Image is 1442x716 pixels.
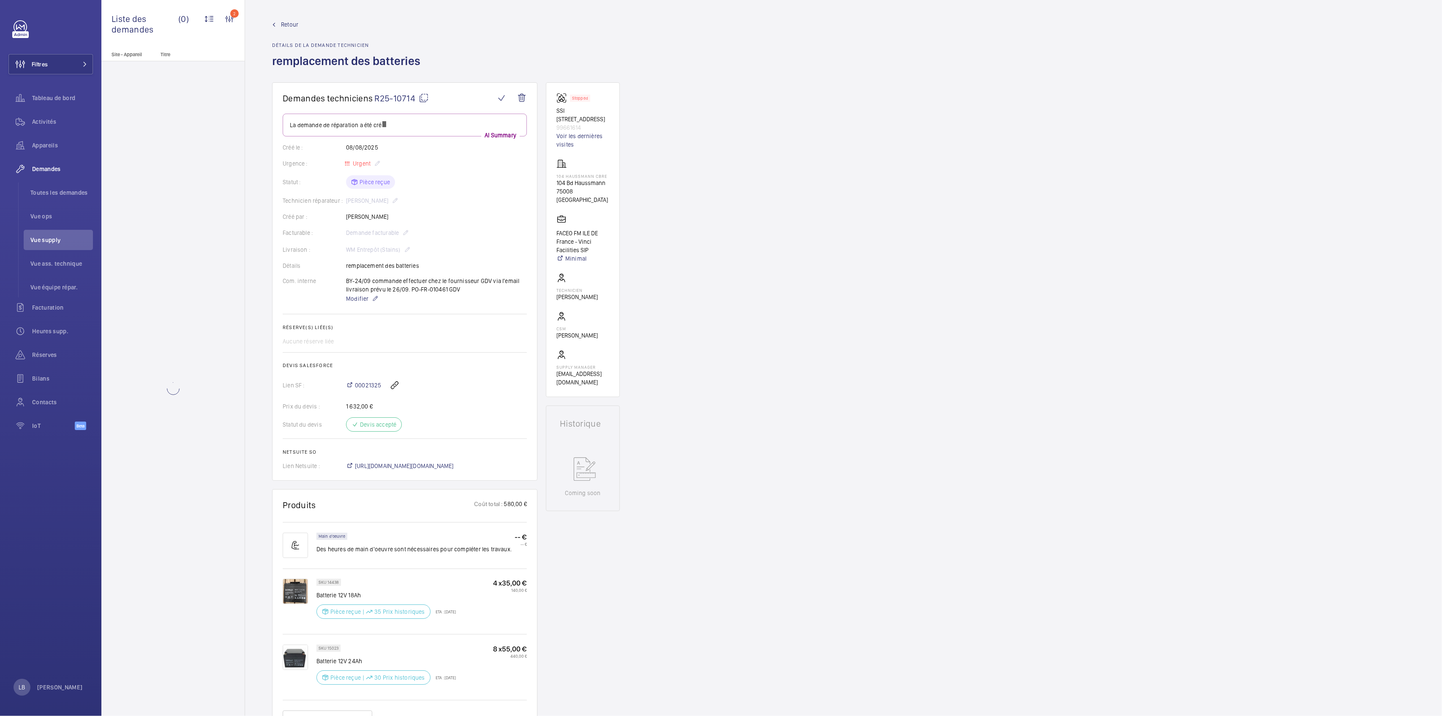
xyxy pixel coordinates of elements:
div: | [363,607,364,616]
p: AI Summary [481,131,520,139]
a: 00021325 [346,381,381,389]
p: [PERSON_NAME] [556,293,598,301]
span: Réserves [32,351,93,359]
span: Filtres [32,60,48,68]
span: [URL][DOMAIN_NAME][DOMAIN_NAME] [355,462,454,470]
p: ETA : [DATE] [431,675,456,680]
p: 104 Haussmann CBRE [556,174,609,179]
h2: Devis Salesforce [283,362,527,368]
p: Stopped [572,97,588,100]
p: Batterie 12V 18Ah [316,591,456,599]
span: Beta [75,422,86,430]
span: Vue ops [30,212,93,221]
p: SKU 14438 [319,581,339,584]
span: Liste des demandes [112,14,178,35]
h2: Réserve(s) liée(s) [283,324,527,330]
p: 75008 [GEOGRAPHIC_DATA] [556,187,609,204]
span: Modifier [346,294,368,303]
p: 99661614 [556,123,609,132]
p: 35 Prix historiques [374,607,425,616]
img: _MH27QvaHsTcM0x27pILLUfiAWzKgqPyUBn18tseE2Wnno4I.jpeg [283,579,308,604]
span: Bilans [32,374,93,383]
p: 104 Bd Haussmann [556,179,609,187]
p: Des heures de main d'oeuvre sont nécessaires pour compléter les travaux. [316,545,512,553]
p: 440,00 € [493,653,527,659]
span: Appareils [32,141,93,150]
span: R25-10714 [374,93,429,103]
p: 8 x 55,00 € [493,645,527,653]
p: -- € [515,533,527,542]
p: Supply manager [556,365,609,370]
p: CSM [556,326,598,331]
span: Retour [281,20,298,29]
span: IoT [32,422,75,430]
p: [PERSON_NAME] [556,331,598,340]
span: Activités [32,117,93,126]
span: 00021325 [355,381,381,389]
h1: Produits [283,500,316,510]
p: Site - Appareil [101,52,157,57]
a: Minimal [556,254,609,263]
p: 580,00 € [503,500,527,510]
img: fire_alarm.svg [556,93,570,103]
p: 140,00 € [493,588,527,593]
a: Voir les dernières visites [556,132,609,149]
h2: Détails de la demande technicien [272,42,425,48]
h1: remplacement des batteries [272,53,425,82]
span: Demandes [32,165,93,173]
p: FACEO FM ILE DE France - Vinci Facilities SIP [556,229,609,254]
span: Toutes les demandes [30,188,93,197]
p: SKU 15023 [319,647,338,650]
p: Technicien [556,288,598,293]
span: Facturation [32,303,93,312]
p: La demande de réparation a été cré [290,121,520,129]
h1: Historique [560,419,606,428]
p: LB [19,683,25,691]
p: 4 x 35,00 € [493,579,527,588]
span: Vue équipe répar. [30,283,93,291]
span: Heures supp. [32,327,93,335]
h2: Netsuite SO [283,449,527,455]
span: Vue ass. technique [30,259,93,268]
img: eTwUCW4evhdkkZ-gLD4Mr0wTPRhoIdeV4FQJPnmUDidub1Bk.png [283,645,308,670]
p: Main d'oeuvre [319,535,345,538]
span: Tableau de bord [32,94,93,102]
p: Pièce reçue [330,607,361,616]
a: [URL][DOMAIN_NAME][DOMAIN_NAME] [346,462,454,470]
p: Coût total : [474,500,503,510]
button: Filtres [8,54,93,74]
p: Coming soon [565,489,600,497]
p: [EMAIL_ADDRESS][DOMAIN_NAME] [556,370,609,387]
span: Contacts [32,398,93,406]
p: -- € [515,542,527,547]
p: [PERSON_NAME] [37,683,83,691]
div: | [363,673,364,682]
p: Pièce reçue [330,673,361,682]
p: 30 Prix historiques [374,673,425,682]
img: muscle-sm.svg [283,533,308,558]
p: Batterie 12V 24Ah [316,657,456,665]
span: Demandes techniciens [283,93,373,103]
p: SSI [STREET_ADDRESS] [556,106,609,123]
span: Vue supply [30,236,93,244]
p: Titre [161,52,216,57]
p: ETA : [DATE] [431,609,456,614]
